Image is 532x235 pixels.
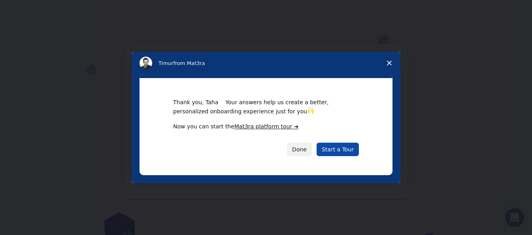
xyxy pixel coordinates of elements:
a: Mat3ra platform tour ➜ [234,123,299,130]
button: Done [287,143,312,156]
span: Close survey [378,52,400,74]
div: Now you can start the [173,123,359,131]
a: Start a Tour [317,143,359,156]
img: Profile image for Timur [140,57,152,69]
span: Timur [158,60,173,66]
span: Support [16,6,44,13]
div: Thank you, Taha Your answers help us create a better, personalized onboarding experience just for... [173,97,359,115]
span: from Mat3ra [173,60,205,66]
